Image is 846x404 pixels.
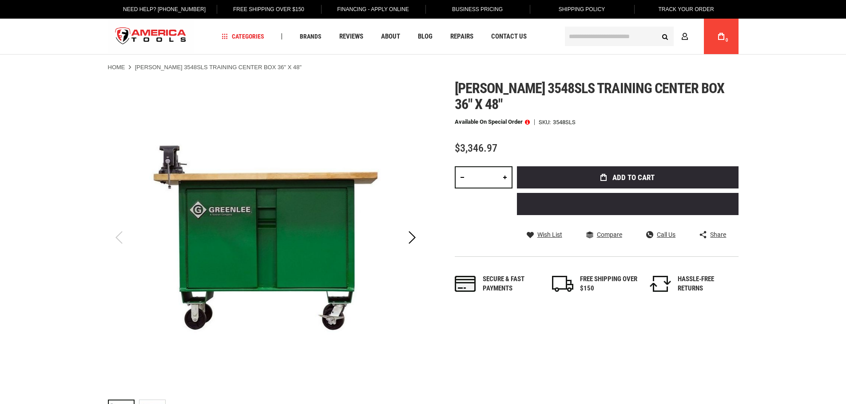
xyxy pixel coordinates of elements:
[517,166,739,188] button: Add to Cart
[483,275,540,294] div: Secure & fast payments
[296,31,326,43] a: Brands
[414,31,437,43] a: Blog
[491,33,527,40] span: Contact Us
[455,80,725,113] span: [PERSON_NAME] 3548sls training center box 36" x 48"
[650,276,671,292] img: returns
[646,231,675,239] a: Call Us
[678,275,735,294] div: HASSLE-FREE RETURNS
[455,276,476,292] img: payments
[108,80,423,395] img: GREENLEE 3548SLS TRAINING CENTER BOX 36" X 48"
[218,31,268,43] a: Categories
[108,20,194,53] a: store logo
[455,142,497,154] span: $3,346.97
[612,174,655,181] span: Add to Cart
[580,275,638,294] div: FREE SHIPPING OVER $150
[710,231,726,238] span: Share
[335,31,367,43] a: Reviews
[455,119,530,125] p: Available on Special Order
[450,33,473,40] span: Repairs
[657,28,674,45] button: Search
[586,231,622,239] a: Compare
[713,19,730,54] a: 0
[657,231,675,238] span: Call Us
[300,33,322,39] span: Brands
[339,33,363,40] span: Reviews
[552,276,573,292] img: shipping
[487,31,531,43] a: Contact Us
[135,64,302,71] strong: [PERSON_NAME] 3548SLS TRAINING CENTER BOX 36" X 48"
[108,63,125,71] a: Home
[222,33,264,39] span: Categories
[559,6,605,12] span: Shipping Policy
[401,80,423,395] div: Next
[108,20,194,53] img: America Tools
[418,33,433,40] span: Blog
[553,119,576,125] div: 3548SLS
[539,119,553,125] strong: SKU
[527,231,562,239] a: Wish List
[381,33,400,40] span: About
[597,231,622,238] span: Compare
[537,231,562,238] span: Wish List
[726,38,728,43] span: 0
[377,31,404,43] a: About
[446,31,477,43] a: Repairs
